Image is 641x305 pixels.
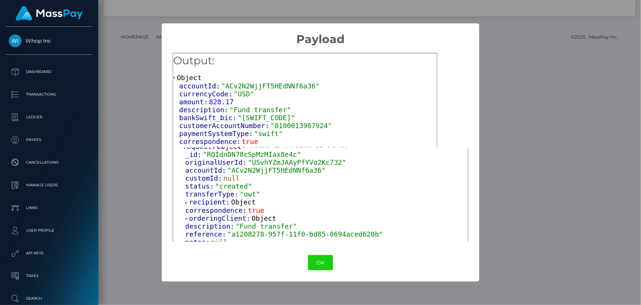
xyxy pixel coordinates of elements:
img: Whop Inc [9,34,22,47]
span: notes: [185,238,211,246]
h2: Payload [162,23,479,46]
span: Object [252,214,276,222]
span: transferType: [185,190,240,198]
span: Object [177,74,201,82]
span: reference: [185,230,228,238]
span: currencyCode: [179,90,234,98]
span: true [248,206,264,214]
span: request: [183,142,217,150]
span: "created" [215,182,252,190]
span: paymentSystemType: [179,130,254,138]
span: "OCN2aFLUvUO8iYa3Dqb0a8" [250,146,348,153]
span: "USD" [234,90,254,98]
span: Whop Inc [6,37,93,44]
p: Links [9,202,90,214]
span: amount: [179,98,209,106]
span: "0100013967924" [271,122,332,130]
p: Ledger [9,111,90,123]
p: Transactions [9,89,90,100]
span: "a1208278-957f-11f0-bd85-0694aced620b" [228,230,383,238]
span: "[SWIFT_CODE]" [238,114,295,122]
p: Manage Users [9,180,90,191]
span: correspondence: [185,206,248,214]
p: Payees [9,134,90,146]
span: "ACv2N2WjjFT5HEdNNf6a36" [228,166,326,174]
span: description: [179,106,229,114]
span: true [242,138,258,146]
p: API Keys [9,248,90,259]
span: recipient: [189,198,231,206]
span: null [211,238,227,246]
span: correspondence: [179,138,242,146]
span: "RQIdnDN78cSpMzMIax8e4c" [203,150,301,158]
span: "Fund transfer" [235,222,297,230]
span: status: [185,182,215,190]
button: OK [308,255,333,271]
span: "USvhYZmJAAyPfYVo2Kc732" [248,158,346,166]
p: Cancellations [9,157,90,168]
span: "ACv2N2WjjFT5HEdNNf6a36" [221,82,320,90]
p: User Profile [9,225,90,236]
span: accountId: [185,166,228,174]
span: _id: [185,150,203,158]
span: "swift" [254,130,283,138]
span: customerAccountNumber: [179,122,271,130]
span: orderingClientId: [179,146,250,153]
span: "Fund transfer" [229,106,291,114]
p: Taxes [9,270,90,282]
img: MassPay Logo [15,6,83,21]
p: Search [9,293,90,304]
span: 828.17 [209,98,234,106]
p: Dashboard [9,66,90,77]
h5: Output: [173,53,437,68]
span: customId: [185,174,223,182]
span: null [223,174,240,182]
span: "owt" [240,190,260,198]
span: originalUserId: [185,158,248,166]
span: description: [185,222,235,230]
span: accountId: [179,82,221,90]
span: bankSwift_bic: [179,114,238,122]
span: Object [231,198,256,206]
span: orderingClient: [189,214,252,222]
